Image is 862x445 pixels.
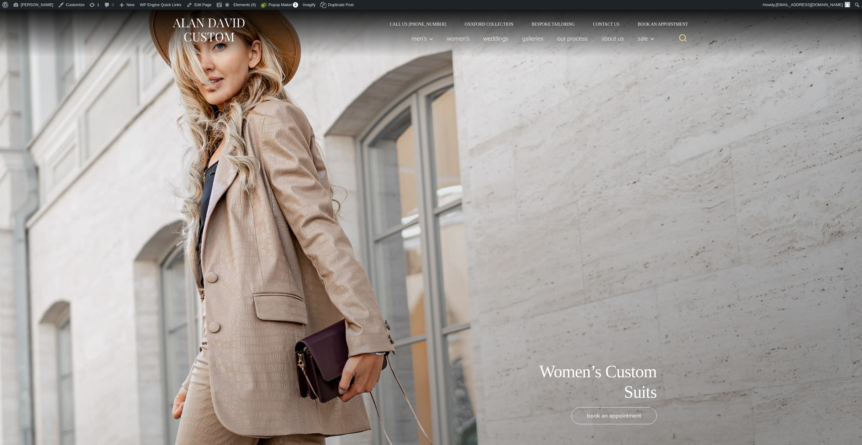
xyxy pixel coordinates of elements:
[595,32,631,45] a: About Us
[628,22,690,26] a: Book an Appointment
[172,16,245,44] img: Alan David Custom
[571,407,657,424] a: book an appointment
[381,22,690,26] nav: Secondary Navigation
[520,361,657,402] h1: Women’s Custom Suits
[440,32,477,45] a: Women’s
[405,32,657,45] nav: Primary Navigation
[293,2,298,8] span: 1
[638,35,654,41] span: Sale
[412,35,433,41] span: Men’s
[522,22,584,26] a: Bespoke Tailoring
[587,411,641,420] span: book an appointment
[584,22,629,26] a: Contact Us
[676,31,690,46] button: View Search Form
[515,32,550,45] a: Galleries
[550,32,595,45] a: Our Process
[776,2,843,7] span: [EMAIL_ADDRESS][DOMAIN_NAME]
[225,3,229,7] div: Not available
[477,32,515,45] a: weddings
[455,22,522,26] a: Oxxford Collection
[381,22,456,26] a: Call Us [PHONE_NUMBER]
